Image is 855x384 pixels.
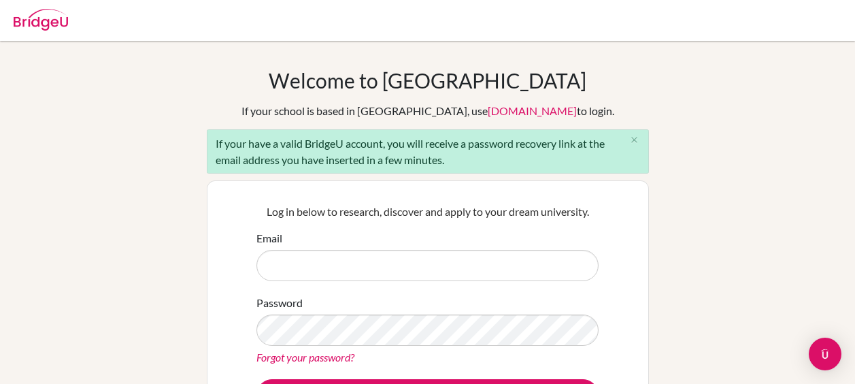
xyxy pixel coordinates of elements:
[241,103,614,119] div: If your school is based in [GEOGRAPHIC_DATA], use to login.
[256,204,599,220] p: Log in below to research, discover and apply to your dream university.
[809,338,841,370] div: Open Intercom Messenger
[256,351,354,364] a: Forgot your password?
[629,135,639,145] i: close
[14,9,68,31] img: Bridge-U
[256,230,282,246] label: Email
[256,295,303,311] label: Password
[269,68,586,93] h1: Welcome to [GEOGRAPHIC_DATA]
[207,129,649,174] div: If your have a valid BridgeU account, you will receive a password recovery link at the email addr...
[488,104,577,117] a: [DOMAIN_NAME]
[621,130,648,150] button: Close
